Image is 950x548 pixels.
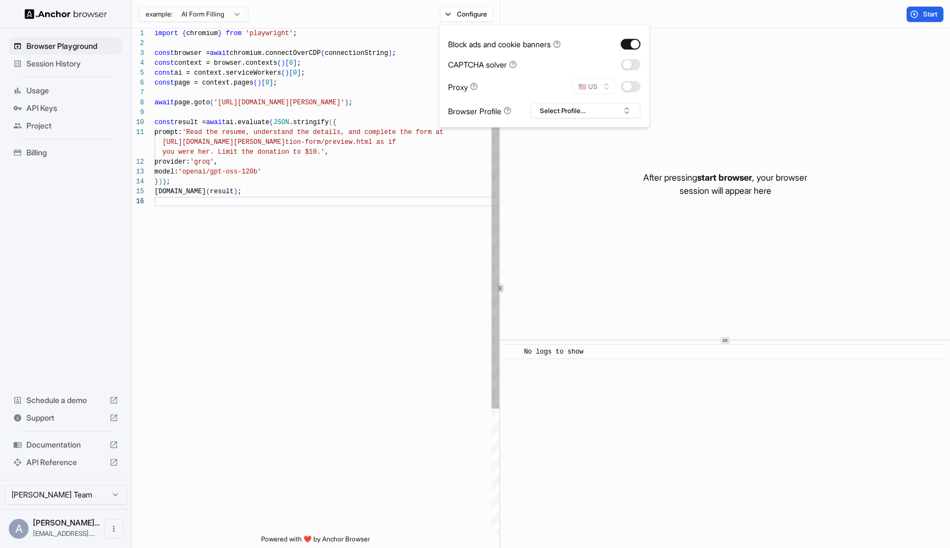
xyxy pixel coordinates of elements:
span: ) [234,188,237,195]
div: Proxy [448,81,478,92]
div: 14 [132,177,144,187]
span: page.goto [174,99,210,107]
span: await [154,99,174,107]
span: chromium.connectOverCDP [230,49,321,57]
div: 12 [132,157,144,167]
span: Support [26,412,105,423]
span: , [325,148,329,156]
span: await [210,49,230,57]
span: 'Read the resume, understand the details, and comp [182,128,380,136]
div: 10 [132,118,144,127]
div: API Keys [9,99,123,117]
span: page = context.pages [174,79,253,87]
img: Anchor Logo [25,9,107,19]
span: ai.evaluate [226,119,269,126]
span: , [214,158,218,166]
span: const [154,59,174,67]
span: ] [297,69,301,77]
span: API Keys [26,103,118,114]
div: 6 [132,78,144,88]
span: Billing [26,147,118,158]
div: Browser Playground [9,37,123,55]
span: lete the form at [380,128,443,136]
span: Arjun Chintapalli [33,518,100,527]
span: ( [329,119,333,126]
span: chromium [186,30,218,37]
span: 'openai/gpt-oss-120b' [178,168,261,176]
span: ; [297,59,301,67]
span: provider: [154,158,190,166]
span: ) [285,69,289,77]
span: ; [167,178,170,186]
span: No logs to show [524,348,583,356]
button: Start [907,7,943,22]
span: [ [289,69,293,77]
span: ; [237,188,241,195]
span: '[URL][DOMAIN_NAME][PERSON_NAME]' [214,99,345,107]
span: ; [392,49,396,57]
span: Powered with ❤️ by Anchor Browser [261,535,370,548]
div: Block ads and cookie banners [448,38,561,50]
span: Project [26,120,118,131]
div: Browser Profile [448,105,511,116]
span: ( [206,188,210,195]
span: ; [301,69,305,77]
span: 0 [289,59,293,67]
span: JSON [273,119,289,126]
span: ​ [510,346,516,357]
span: example: [146,10,173,19]
div: 16 [132,197,144,206]
div: Schedule a demo [9,392,123,409]
span: ] [269,79,273,87]
div: CAPTCHA solver [448,59,517,70]
span: ( [321,49,324,57]
span: ; [349,99,352,107]
span: ) [158,178,162,186]
span: model: [154,168,178,176]
span: ( [253,79,257,87]
span: [ [261,79,265,87]
span: start browser [697,172,752,183]
span: ; [293,30,297,37]
span: result = [174,119,206,126]
div: Session History [9,55,123,72]
div: 8 [132,98,144,108]
span: { [182,30,186,37]
span: tion-form/preview.html as if [285,138,396,146]
span: ) [162,178,166,186]
div: 4 [132,58,144,68]
span: ( [281,69,285,77]
div: Documentation [9,436,123,454]
div: API Reference [9,454,123,471]
span: Documentation [26,439,105,450]
span: 'playwright' [246,30,293,37]
p: After pressing , your browser session will appear here [643,171,807,197]
button: Open menu [104,519,124,539]
button: Select Profile... [531,103,640,119]
span: const [154,79,174,87]
div: 2 [132,38,144,48]
span: ; [273,79,277,87]
span: } [154,178,158,186]
span: browser = [174,49,210,57]
span: ) [388,49,392,57]
span: Browser Playground [26,41,118,52]
span: Session History [26,58,118,69]
div: A [9,519,29,539]
div: Billing [9,144,123,161]
div: 5 [132,68,144,78]
span: ) [281,59,285,67]
span: ( [269,119,273,126]
div: 11 [132,127,144,137]
span: ) [257,79,261,87]
span: Schedule a demo [26,395,105,406]
span: connectionString [325,49,388,57]
span: prompt: [154,128,182,136]
span: API Reference [26,457,105,468]
span: ( [277,59,281,67]
div: Project [9,117,123,135]
span: you were her. Limit the donation to $10.' [162,148,324,156]
span: 'groq' [190,158,214,166]
div: Support [9,409,123,427]
div: 3 [132,48,144,58]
